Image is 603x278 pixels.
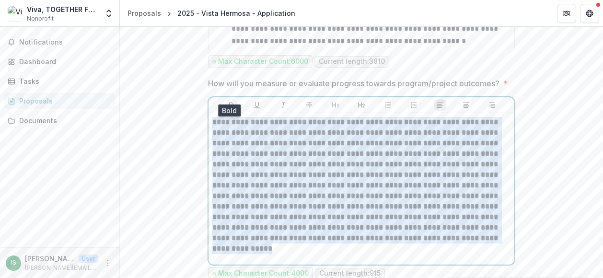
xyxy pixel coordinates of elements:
[208,78,499,89] p: How will you measure or evaluate progress towards program/project outcomes?
[102,4,116,23] button: Open entity switcher
[319,269,381,278] p: Current length: 915
[19,76,108,86] div: Tasks
[124,6,299,20] nav: breadcrumb
[4,54,116,69] a: Dashboard
[19,96,108,106] div: Proposals
[330,99,341,111] button: Heading 1
[382,99,394,111] button: Bullet List
[25,254,75,264] p: [PERSON_NAME]
[79,255,98,263] p: User
[177,8,295,18] div: 2025 - Vista Hermosa - Application
[11,260,16,266] div: Isaac Saldivar
[218,269,309,278] p: Max Character Count: 4000
[102,257,114,269] button: More
[408,99,419,111] button: Ordered List
[218,58,308,66] p: Max Character Count: 6000
[19,57,108,67] div: Dashboard
[27,4,98,14] div: Viva, TOGETHER FOR CHILDREN
[128,8,161,18] div: Proposals
[19,38,112,46] span: Notifications
[27,14,54,23] span: Nonprofit
[225,99,237,111] button: Bold
[251,99,263,111] button: Underline
[278,99,289,111] button: Italicize
[460,99,472,111] button: Align Center
[4,73,116,89] a: Tasks
[487,99,498,111] button: Align Right
[434,99,446,111] button: Align Left
[4,93,116,109] a: Proposals
[557,4,576,23] button: Partners
[19,116,108,126] div: Documents
[319,58,385,66] p: Current length: 3810
[8,6,23,21] img: Viva, TOGETHER FOR CHILDREN
[4,35,116,50] button: Notifications
[4,113,116,128] a: Documents
[303,99,315,111] button: Strike
[356,99,367,111] button: Heading 2
[124,6,165,20] a: Proposals
[580,4,599,23] button: Get Help
[25,264,98,272] p: [PERSON_NAME][EMAIL_ADDRESS][DOMAIN_NAME]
